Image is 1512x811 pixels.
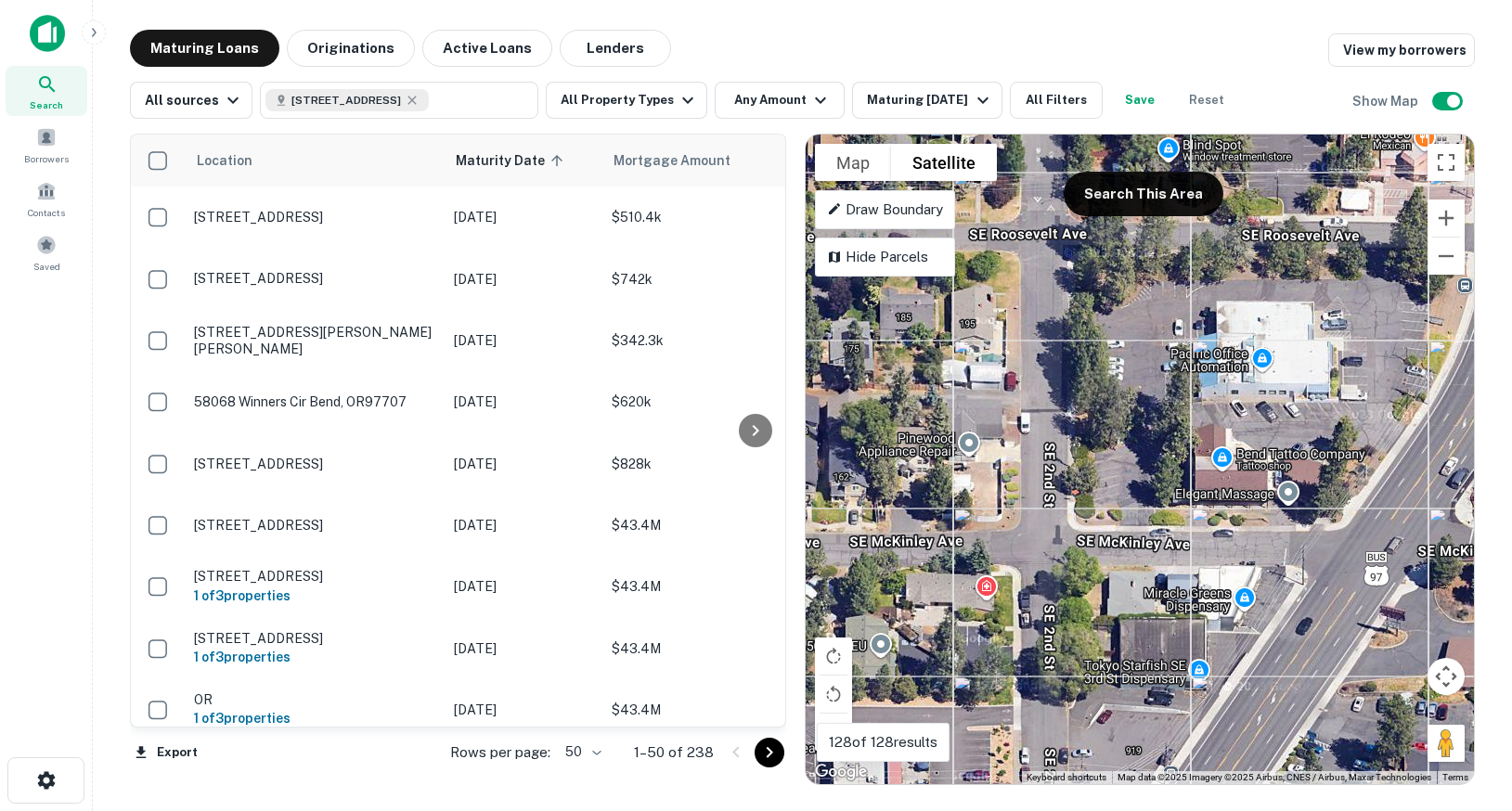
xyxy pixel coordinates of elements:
div: All sources [145,89,244,111]
p: $342.3k [612,330,797,351]
span: [STREET_ADDRESS] [291,92,401,109]
p: [DATE] [454,269,593,290]
button: Show street map [815,144,891,181]
p: [STREET_ADDRESS] [194,517,435,534]
p: $742k [612,269,797,290]
button: Originations [287,30,415,67]
p: [STREET_ADDRESS] [194,209,435,225]
button: Rotate map clockwise [815,637,852,675]
p: [STREET_ADDRESS] [194,630,435,647]
h6: 1 of 3 properties [194,586,435,606]
button: Lenders [560,30,671,67]
a: Terms (opens in new tab) [1442,772,1468,782]
p: [DATE] [454,330,593,351]
th: Location [185,135,445,187]
button: Search This Area [1064,172,1223,216]
p: [DATE] [454,576,593,597]
a: Search [6,66,87,116]
button: Toggle fullscreen view [1428,144,1465,181]
span: Borrowers [24,151,69,166]
p: [DATE] [454,392,593,412]
p: Draw Boundary [827,199,943,221]
button: All Filters [1010,82,1103,119]
button: Save your search to get updates of matches that match your search criteria. [1110,82,1170,119]
p: $828k [612,454,797,474]
img: capitalize-icon.png [30,15,65,52]
span: Location [196,149,252,172]
button: Export [130,739,202,766]
button: All sources [130,82,252,119]
p: 1–50 of 238 [634,741,714,764]
button: Active Loans [422,30,552,67]
button: Maturing [DATE] [852,82,1002,119]
iframe: Chat Widget [1419,663,1512,752]
button: Maturing Loans [130,30,279,67]
p: $620k [612,392,797,412]
p: 128 of 128 results [829,731,937,753]
span: Search [30,97,63,112]
span: Maturity Date [456,149,569,172]
p: [DATE] [454,638,593,659]
a: Open this area in Google Maps (opens a new window) [810,760,872,784]
p: [STREET_ADDRESS] [194,456,435,472]
button: Go to next page [755,738,784,767]
img: Google [810,760,872,784]
th: Maturity Date [445,135,602,187]
p: 58068 Winners Cir Bend, OR97707 [194,393,435,410]
a: View my borrowers [1328,33,1475,67]
p: [DATE] [454,454,593,474]
button: All Property Types [546,82,707,119]
p: Rows per page: [450,741,550,764]
p: [STREET_ADDRESS] [194,270,435,287]
h6: 1 of 3 properties [194,647,435,667]
span: Map data ©2025 Imagery ©2025 Airbus, CNES / Airbus, Maxar Technologies [1118,772,1431,782]
p: [STREET_ADDRESS] [194,568,435,585]
h6: Show Map [1352,91,1421,111]
p: $43.4M [612,576,797,597]
p: [DATE] [454,700,593,720]
a: Saved [6,227,87,277]
div: Maturing [DATE] [867,89,993,111]
div: 0 0 [806,135,1474,784]
button: Show satellite imagery [891,144,997,181]
p: [DATE] [454,515,593,535]
h6: 1 of 3 properties [194,708,435,728]
p: [STREET_ADDRESS][PERSON_NAME][PERSON_NAME] [194,324,435,357]
th: Mortgage Amount [602,135,807,187]
p: Hide Parcels [827,246,943,268]
p: $43.4M [612,638,797,659]
button: Rotate map counterclockwise [815,676,852,713]
p: $43.4M [612,515,797,535]
button: Zoom out [1428,238,1465,275]
button: Map camera controls [1428,658,1465,695]
span: Mortgage Amount [614,149,755,172]
a: Contacts [6,174,87,224]
span: Saved [33,259,60,274]
button: Zoom in [1428,200,1465,237]
button: Reset [1177,82,1236,119]
button: Keyboard shortcuts [1027,771,1106,784]
button: Tilt map [815,714,852,751]
p: $510.4k [612,207,797,227]
button: Any Amount [715,82,845,119]
div: 50 [558,739,604,766]
a: Borrowers [6,120,87,170]
p: [DATE] [454,207,593,227]
p: $43.4M [612,700,797,720]
p: OR [194,691,435,708]
span: Contacts [28,205,65,220]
